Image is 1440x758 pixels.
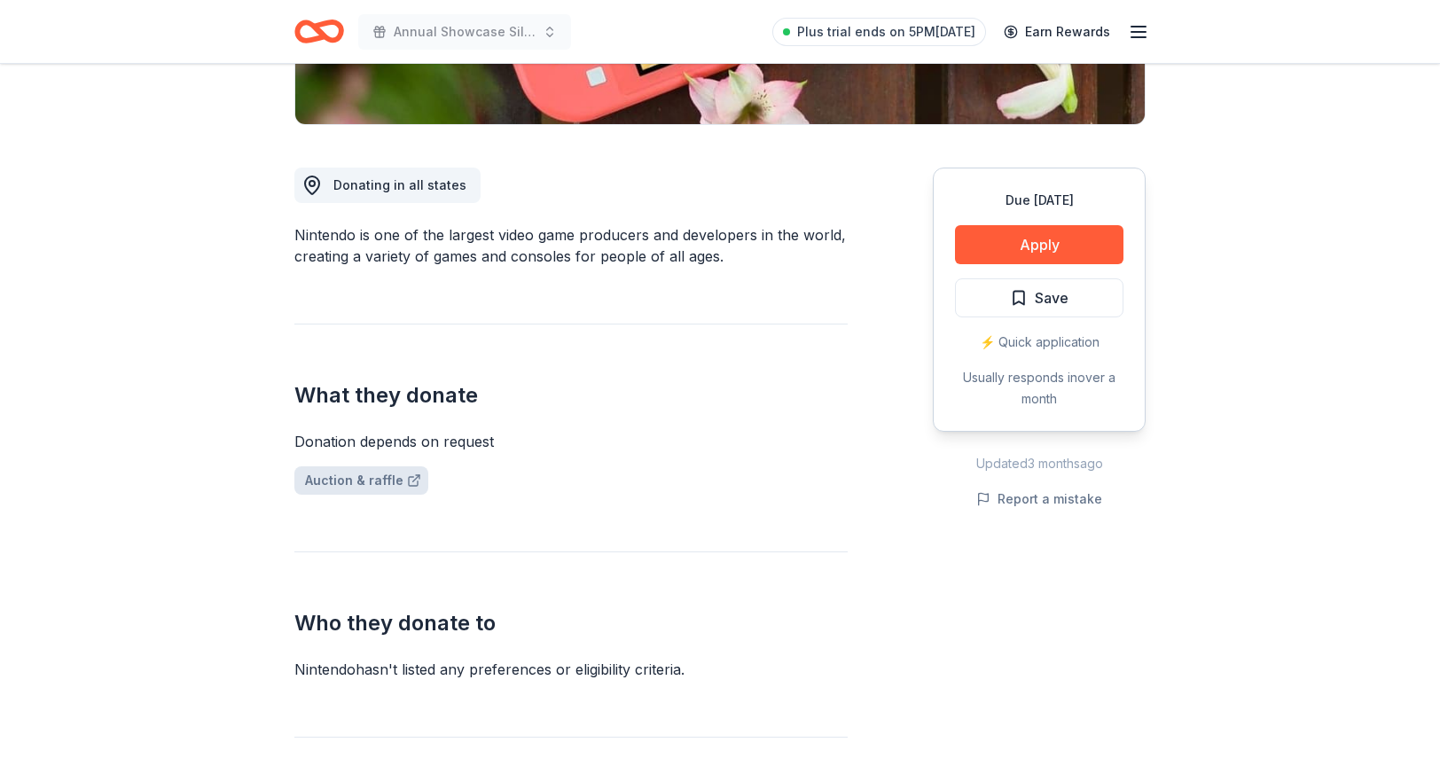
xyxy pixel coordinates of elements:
div: Nintendo is one of the largest video game producers and developers in the world, creating a varie... [294,224,848,267]
button: Report a mistake [976,488,1102,510]
div: Donation depends on request [294,431,848,452]
button: Annual Showcase Silent Auction [358,14,571,50]
a: Home [294,11,344,52]
div: Updated 3 months ago [933,453,1146,474]
button: Save [955,278,1123,317]
div: Usually responds in over a month [955,367,1123,410]
button: Apply [955,225,1123,264]
a: Earn Rewards [993,16,1121,48]
span: Save [1035,286,1068,309]
span: Annual Showcase Silent Auction [394,21,536,43]
a: Auction & raffle [294,466,428,495]
div: ⚡️ Quick application [955,332,1123,353]
span: Plus trial ends on 5PM[DATE] [797,21,975,43]
h2: What they donate [294,381,848,410]
div: Due [DATE] [955,190,1123,211]
span: Donating in all states [333,177,466,192]
a: Plus trial ends on 5PM[DATE] [772,18,986,46]
div: Nintendo hasn ' t listed any preferences or eligibility criteria. [294,659,848,680]
h2: Who they donate to [294,609,848,637]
